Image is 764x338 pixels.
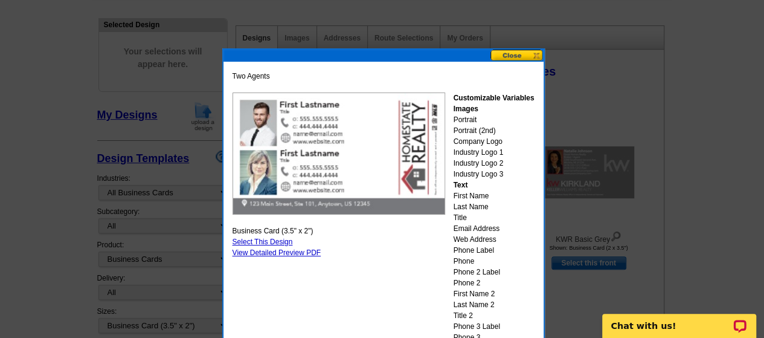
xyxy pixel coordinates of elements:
iframe: LiveChat chat widget [594,300,764,338]
span: Business Card (3.5" x 2") [233,226,313,236]
a: View Detailed Preview PDF [233,249,321,257]
img: GENBCFtwoAgents_SAMPLE.jpg [233,93,445,215]
a: Select This Design [233,238,293,246]
strong: Text [453,181,467,189]
span: Two Agents [233,71,270,82]
strong: Customizable Variables [453,94,534,102]
strong: Images [453,105,478,113]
